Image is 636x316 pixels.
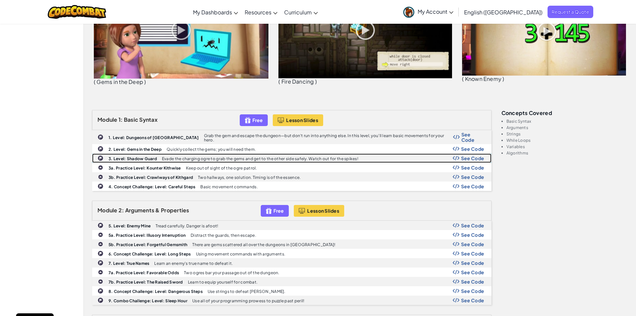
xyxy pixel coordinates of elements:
img: IconChallengeLevel.svg [97,183,103,189]
span: ) [144,78,146,85]
span: Free [273,208,284,213]
a: English ([GEOGRAPHIC_DATA]) [461,3,546,21]
li: Strings [506,132,628,136]
li: Basic Syntax [506,119,628,123]
a: 3b. Practice Level: Crawlways of Kithgard Two hallways, one solution. Timing is of the essence. S... [92,172,491,182]
span: See Code [461,270,484,275]
b: 5a. Practice Level: Illusory Interruption [109,233,186,238]
a: 4. Concept Challenge: Level: Careful Steps Basic movement commands. Show Code Logo See Code [92,182,491,191]
img: IconPracticeLevel.svg [98,232,103,237]
p: Grab the gem and escape the dungeon—but don’t run into anything else. In this level, you’ll learn... [204,133,453,142]
img: IconChallengeLevel.svg [97,288,103,294]
a: 7a. Practice Level: Favorable Odds Two ogres bar your passage out of the dungeon. Show Code Logo ... [92,268,491,277]
a: 8. Concept Challenge: Level: Dangerous Steps Use strings to defeat [PERSON_NAME]. Show Code Logo ... [92,286,491,296]
p: Quickly collect the gems; you will need them. [167,147,256,151]
a: 9. Combo Challenge: Level: Sleep Hour Use all of your programming prowess to puzzle past peril! S... [92,296,491,305]
a: 6. Concept Challenge: Level: Long Steps Using movement commands with arguments. Show Code Logo Se... [92,249,491,258]
a: Request a Quote [548,6,593,18]
b: 5. Level: Enemy Mine [109,223,151,228]
span: See Code [461,132,484,142]
li: Variables [506,144,628,149]
img: IconPracticeLevel.svg [98,241,103,247]
img: Show Code Logo [453,165,459,170]
a: My Account [400,1,457,22]
p: Learn an enemy's true name to defeat it. [154,261,233,266]
span: See Code [461,251,484,256]
a: Resources [241,3,281,21]
p: Keep out of sight of the ogre patrol. [186,166,257,170]
a: 5a. Practice Level: Illusory Interruption Distract the guards, then escape. Show Code Logo See Code [92,230,491,239]
li: Arguments [506,125,628,130]
span: See Code [461,223,484,228]
img: IconPracticeLevel.svg [98,174,103,180]
img: IconPracticeLevel.svg [98,165,103,170]
p: Using movement commands with arguments. [196,252,285,256]
p: Basic movement commands. [200,185,257,189]
span: ( [94,78,95,85]
img: IconPracticeLevel.svg [98,279,103,284]
span: ( [462,75,464,82]
img: Show Code Logo [453,184,459,189]
p: Two hallways, one solution. Timing is of the essence. [198,175,300,180]
span: 1: [119,116,123,123]
button: Lesson Slides [273,114,323,126]
span: English ([GEOGRAPHIC_DATA]) [464,9,543,16]
img: Show Code Logo [453,279,459,284]
span: See Code [461,241,484,247]
span: Basic Syntax [124,116,158,123]
span: See Code [461,146,484,151]
a: 3. Level: Shadow Guard Evade the charging ogre to grab the gems and get to the other side safely.... [92,153,491,163]
span: See Code [461,165,484,170]
li: Algorithms [506,151,628,155]
span: Free [252,117,263,123]
img: Show Code Logo [453,135,460,139]
a: 2. Level: Gems in the Deep Quickly collect the gems; you will need them. Show Code Logo See Code [92,144,491,153]
p: Use strings to defeat [PERSON_NAME]. [208,289,285,294]
p: Tread carefully. Danger is afoot! [156,224,218,228]
b: 3a. Practice Level: Kounter Kithwise [109,166,181,171]
img: IconChallengeLevel.svg [97,260,103,266]
span: ) [502,75,504,82]
img: IconChallengeLevel.svg [97,250,103,256]
b: 8. Concept Challenge: Level: Dangerous Steps [109,289,203,294]
span: See Code [461,288,484,294]
a: 5b. Practice Level: Forgetful Gemsmith There are gems scattered all over the dungeons in [GEOGRAP... [92,239,491,249]
b: 4. Concept Challenge: Level: Careful Steps [109,184,195,189]
p: Evade the charging ogre to grab the gems and get to the other side safely. Watch out for the spikes! [162,156,358,161]
img: Show Code Logo [453,175,459,179]
b: 2. Level: Gems in the Deep [109,147,162,152]
img: IconChallengeLevel.svg [97,134,103,140]
span: 2: [119,207,124,214]
img: IconPracticeLevel.svg [98,270,103,275]
img: IconChallengeLevel.svg [97,222,103,228]
span: Arguments & Properties [125,207,189,214]
b: 1. Level: Dungeons of [GEOGRAPHIC_DATA] [109,135,199,140]
b: 3. Level: Shadow Guard [109,156,157,161]
img: IconChallengeLevel.svg [97,297,103,303]
img: IconFreeLevelv2.svg [266,207,272,215]
span: See Code [461,298,484,303]
span: Fire Dancing [281,78,314,85]
b: 7. Level: True Names [109,261,149,266]
p: Use all of your programming prowess to puzzle past peril! [192,299,304,303]
span: My Account [418,8,453,15]
img: Show Code Logo [453,260,459,265]
span: ( [278,78,280,85]
p: Learn to equip yourself for combat. [188,280,257,284]
span: See Code [461,260,484,266]
a: 7. Level: True Names Learn an enemy's true name to defeat it. Show Code Logo See Code [92,258,491,268]
img: Show Code Logo [453,251,459,256]
span: Resources [245,9,271,16]
b: 3b. Practice Level: Crawlways of Kithgard [109,175,193,180]
b: 9. Combo Challenge: Level: Sleep Hour [109,298,187,303]
button: Lesson Slides [294,205,344,217]
a: 3a. Practice Level: Kounter Kithwise Keep out of sight of the ogre patrol. Show Code Logo See Code [92,163,491,172]
a: 7b. Practice Level: The Raised Sword Learn to equip yourself for combat. Show Code Logo See Code [92,277,491,286]
li: While Loops [506,138,628,142]
img: Show Code Logo [453,223,459,228]
b: 5b. Practice Level: Forgetful Gemsmith [109,242,187,247]
img: CodeCombat logo [48,5,106,19]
